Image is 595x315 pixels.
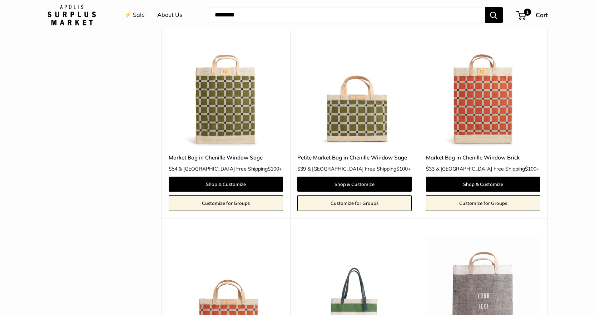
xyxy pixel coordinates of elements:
a: Market Bag in Chenille Window BrickMarket Bag in Chenille Window Brick [426,32,540,146]
a: Shop & Customize [169,177,283,192]
span: & [GEOGRAPHIC_DATA] Free Shipping + [307,166,411,171]
span: $33 [426,166,435,172]
span: & [GEOGRAPHIC_DATA] Free Shipping + [179,166,282,171]
img: Market Bag in Chenille Window Brick [426,32,540,146]
a: Customize for Groups [169,195,283,211]
img: Apolis: Surplus Market [48,5,96,25]
a: Petite Market Bag in Chenille Window SagePetite Market Bag in Chenille Window Sage [297,32,412,146]
a: Shop & Customize [297,177,412,192]
span: 1 [524,9,531,16]
span: $54 [169,166,177,172]
span: & [GEOGRAPHIC_DATA] Free Shipping + [436,166,539,171]
a: ⚡️ Sale [124,10,145,20]
button: Search [485,7,503,23]
a: Petite Market Bag in Chenille Window Sage [297,153,412,162]
input: Search... [209,7,485,23]
img: Petite Market Bag in Chenille Window Sage [297,32,412,146]
a: Customize for Groups [297,195,412,211]
img: Market Bag in Chenille Window Sage [169,32,283,146]
a: 1 Cart [517,9,548,21]
a: Market Bag in Chenille Window Brick [426,153,540,162]
a: Shop & Customize [426,177,540,192]
span: $39 [297,166,306,172]
a: About Us [157,10,182,20]
a: Market Bag in Chenille Window Sage [169,153,283,162]
span: $100 [268,166,279,172]
span: Cart [536,11,548,19]
span: $100 [396,166,408,172]
span: $100 [525,166,536,172]
a: Customize for Groups [426,195,540,211]
a: Market Bag in Chenille Window SageMarket Bag in Chenille Window Sage [169,32,283,146]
